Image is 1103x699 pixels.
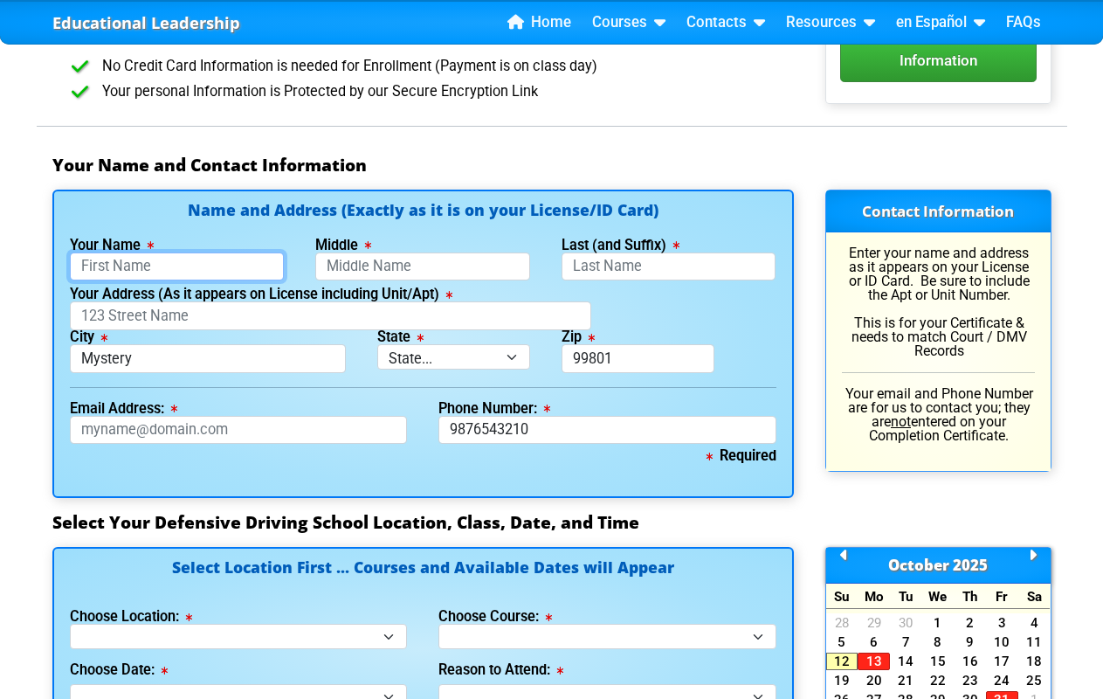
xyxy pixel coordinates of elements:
[890,672,922,689] a: 21
[585,10,672,36] a: Courses
[986,653,1018,670] a: 17
[842,387,1035,443] p: Your email and Phone Number are for us to contact you; they are entered on your Completion Certif...
[889,10,992,36] a: en Español
[826,653,858,670] a: 12
[779,10,882,36] a: Resources
[826,614,858,632] a: 28
[315,253,530,281] input: Middle Name
[999,10,1048,36] a: FAQs
[562,344,714,373] input: 33123
[500,10,578,36] a: Home
[858,584,890,609] div: Mo
[377,330,424,344] label: State
[954,614,986,632] a: 2
[986,672,1018,689] a: 24
[954,633,986,651] a: 9
[70,560,776,596] h4: Select Location First ... Courses and Available Dates will Appear
[70,416,408,445] input: myname@domain.com
[922,653,955,670] a: 15
[438,402,550,416] label: Phone Number:
[890,633,922,651] a: 7
[1018,672,1051,689] a: 25
[922,584,955,609] div: We
[438,610,552,624] label: Choose Course:
[70,203,776,218] h4: Name and Address (Exactly as it is on your License/ID Card)
[1018,653,1051,670] a: 18
[70,301,592,330] input: 123 Street Name
[70,253,285,281] input: First Name
[1018,614,1051,632] a: 4
[707,447,776,464] b: Required
[986,633,1018,651] a: 10
[954,584,986,609] div: Th
[858,633,890,651] a: 6
[70,239,154,253] label: Your Name
[953,555,988,575] span: 2025
[858,614,890,632] a: 29
[70,287,452,301] label: Your Address (As it appears on License including Unit/Apt)
[954,653,986,670] a: 16
[562,239,679,253] label: Last (and Suffix)
[826,672,858,689] a: 19
[52,512,1051,533] h3: Select Your Defensive Driving School Location, Class, Date, and Time
[70,663,168,677] label: Choose Date:
[70,330,107,344] label: City
[70,610,192,624] label: Choose Location:
[842,246,1035,358] p: Enter your name and address as it appears on your License or ID Card. Be sure to include the Apt ...
[70,402,177,416] label: Email Address:
[1018,584,1051,609] div: Sa
[562,253,776,281] input: Last Name
[891,413,911,430] u: not
[80,80,794,105] li: Your personal Information is Protected by our Secure Encryption Link
[890,584,922,609] div: Tu
[986,584,1018,609] div: Fr
[52,155,1051,176] h3: Your Name and Contact Information
[315,239,371,253] label: Middle
[890,614,922,632] a: 30
[858,653,890,670] a: 13
[562,330,595,344] label: Zip
[70,344,346,373] input: Tallahassee
[438,663,563,677] label: Reason to Attend:
[922,633,955,651] a: 8
[986,614,1018,632] a: 3
[826,190,1051,232] h3: Contact Information
[954,672,986,689] a: 23
[858,672,890,689] a: 20
[1018,633,1051,651] a: 11
[826,584,858,609] div: Su
[922,614,955,632] a: 1
[679,10,772,36] a: Contacts
[826,633,858,651] a: 5
[888,555,949,575] span: October
[890,653,922,670] a: 14
[438,416,776,445] input: Where we can reach you
[922,672,955,689] a: 22
[80,54,794,80] li: No Credit Card Information is needed for Enrollment (Payment is on class day)
[52,9,240,38] a: Educational Leadership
